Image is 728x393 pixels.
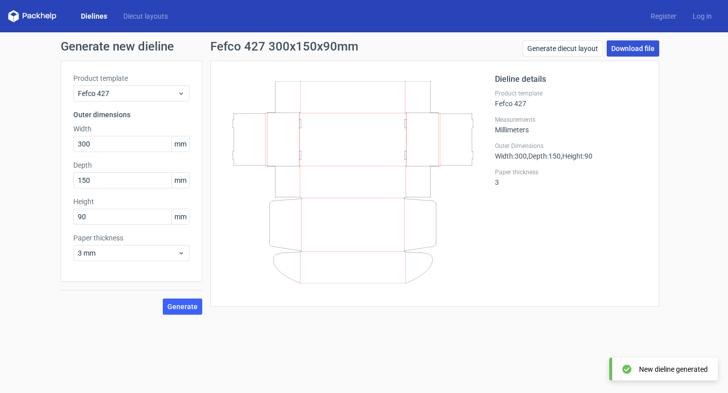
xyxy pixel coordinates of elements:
[163,299,202,315] button: Generate
[78,248,177,258] span: 3 mm
[561,152,593,160] span: , Height : 90
[167,303,198,310] span: Generate
[171,209,189,224] span: mm
[643,11,685,21] a: Register
[171,173,189,188] span: mm
[685,11,720,21] a: Log in
[115,11,176,21] a: Diecut layouts
[73,11,115,21] a: Dielines
[73,197,190,207] label: Height
[210,40,358,53] h1: Fefco 427 300x150x90mm
[495,116,647,134] div: Millimeters
[73,73,190,83] label: Product template
[607,40,659,57] a: Download file
[495,116,647,124] label: Measurements
[523,40,603,57] a: Generate diecut layout
[73,110,190,120] h3: Outer dimensions
[527,152,561,160] span: , Depth : 150
[495,89,647,97] label: Product template
[495,89,647,108] div: Fefco 427
[495,152,527,160] span: Width : 300
[639,364,708,374] div: New dieline generated
[78,88,177,99] span: Fefco 427
[73,233,190,243] label: Paper thickness
[495,142,647,150] label: Outer Dimensions
[495,168,647,176] label: Paper thickness
[495,168,647,186] div: 3
[171,136,189,152] span: mm
[73,160,190,170] label: Depth
[61,40,667,53] h1: Generate new dieline
[495,73,647,85] h2: Dieline details
[73,124,190,134] label: Width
